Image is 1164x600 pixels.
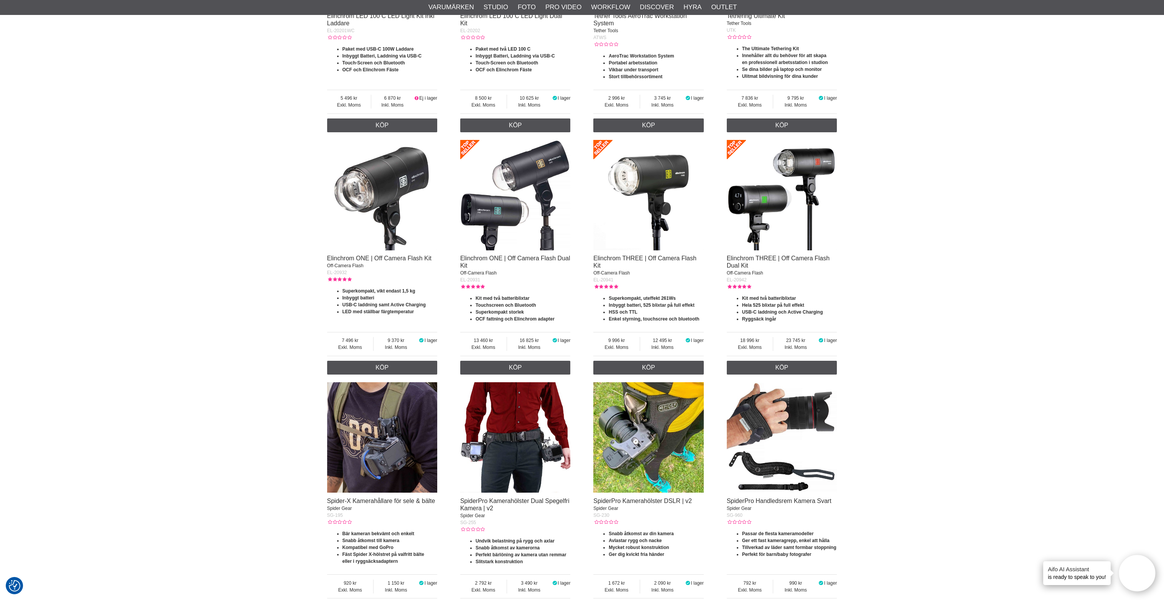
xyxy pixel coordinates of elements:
span: Inkl. Moms [371,102,414,108]
strong: Avlastar rygg och nacke [609,538,662,543]
strong: Snabb åtkomst av kamerorna [476,545,540,551]
span: Inkl. Moms [640,344,685,351]
strong: Tillverkad av läder samt formbar stoppning [742,545,836,550]
span: 2 090 [640,580,685,587]
strong: Mycket robust konstruktion [609,545,669,550]
img: Elinchrom THREE | Off Camera Flash Kit [593,140,704,250]
a: Elinchrom ONE | Off Camera Flash Dual Kit [460,255,570,269]
a: Elinchrom ONE | Off Camera Flash Kit [327,255,431,261]
strong: Inbyggt batteri [342,295,374,301]
strong: Se dina bilder på laptop och monitor [742,67,822,72]
strong: Ryggsäck ingår [742,316,776,322]
i: I lager [685,95,691,101]
span: 12 495 [640,337,685,344]
a: Köp [727,361,837,375]
a: Hyra [683,2,701,12]
div: Kundbetyg: 0 [727,519,751,526]
div: is ready to speak to you! [1043,561,1111,585]
span: Exkl. Moms [593,587,640,593]
a: Outlet [711,2,737,12]
a: Köp [327,361,438,375]
i: I lager [552,580,558,586]
span: 18 996 [727,337,773,344]
span: Exkl. Moms [727,344,773,351]
span: Inkl. Moms [374,587,418,593]
strong: Touch-Screen och Bluetooth [342,60,405,66]
strong: Bär kameran bekvämt och enkelt [342,531,414,536]
a: Studio [484,2,508,12]
span: 9 370 [374,337,418,344]
strong: The Ultimate Tethering Kit [742,46,799,51]
strong: Vikbar under transport [609,67,658,72]
span: Spider Gear [327,506,352,511]
span: Exkl. Moms [460,587,507,593]
span: EL-20941 [593,277,613,283]
span: Exkl. Moms [327,344,374,351]
span: Tether Tools [727,21,751,26]
span: SG-960 [727,513,743,518]
span: 16 825 [507,337,552,344]
span: SG-230 [593,513,609,518]
a: Köp [593,118,704,132]
span: 920 [327,580,374,587]
strong: Ulitmat bildvisning för dina kunder [742,74,818,79]
strong: Fäst Spider X-hölstret på valfritt bälte [342,552,424,557]
span: 3 490 [507,580,552,587]
span: Spider Gear [460,513,485,518]
strong: AeroTrac Workstation System [609,53,674,59]
strong: eller i ryggsäcksadaptern [342,559,398,564]
span: SG-195 [327,513,343,518]
img: SpiderPro Handledsrem Kamera Svart [727,382,837,493]
strong: Slitstark konstruktion [476,559,523,564]
img: SpiderPro Kamerahölster Dual Spegelfri Kamera | v2 [460,382,571,493]
span: I lager [425,580,437,586]
strong: Perfekt för barn/baby fotografer [742,552,812,557]
span: Inkl. Moms [773,587,818,593]
span: 23 745 [773,337,818,344]
span: Inkl. Moms [640,102,685,108]
span: I lager [691,580,703,586]
strong: HSS och TTL [609,309,637,315]
a: Köp [727,118,837,132]
a: SpiderPro Handledsrem Kamera Svart [727,498,831,504]
a: Discover [640,2,674,12]
span: 9 996 [593,337,640,344]
span: EL-20202 [460,28,480,33]
strong: LED med ställbar färgtemperatur [342,309,414,314]
strong: Ger dig kvickt fria händer [609,552,664,557]
a: SpiderPro Kamerahölster DSLR | v2 [593,498,692,504]
span: Inkl. Moms [507,587,552,593]
span: Spider Gear [593,506,618,511]
span: Exkl. Moms [460,344,507,351]
span: UTK [727,28,736,33]
div: Kundbetyg: 0 [460,34,485,41]
span: 2 792 [460,580,507,587]
span: 13 460 [460,337,507,344]
strong: en professionell arbetsstation i studion [742,60,828,65]
span: 10 625 [507,95,552,102]
span: EL-20932 [327,270,347,275]
span: Inkl. Moms [773,102,818,108]
span: EL-20201WC [327,28,355,33]
img: Elinchrom ONE | Off Camera Flash Dual Kit [460,140,571,250]
strong: OCF och Elinchrom Fäste [342,67,399,72]
span: 5 496 [327,95,371,102]
span: 3 745 [640,95,685,102]
a: Köp [460,118,571,132]
i: I lager [418,580,425,586]
span: 1 150 [374,580,418,587]
a: Pro Video [545,2,581,12]
img: Spider-X Kamerahållare för sele & bälte [327,382,438,493]
span: Exkl. Moms [327,102,371,108]
h4: Aifo AI Assistant [1048,565,1106,573]
strong: Passar de flesta kameramodeller [742,531,814,536]
span: I lager [558,580,570,586]
img: Revisit consent button [9,580,20,592]
strong: Ger ett fast kameragrepp, enkel att hålla [742,538,830,543]
span: 8 500 [460,95,507,102]
a: Köp [460,361,571,375]
span: I lager [824,338,837,343]
button: Samtyckesinställningar [9,579,20,593]
span: I lager [824,580,837,586]
strong: Superkompakt, uteffekt 261Ws [609,296,676,301]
